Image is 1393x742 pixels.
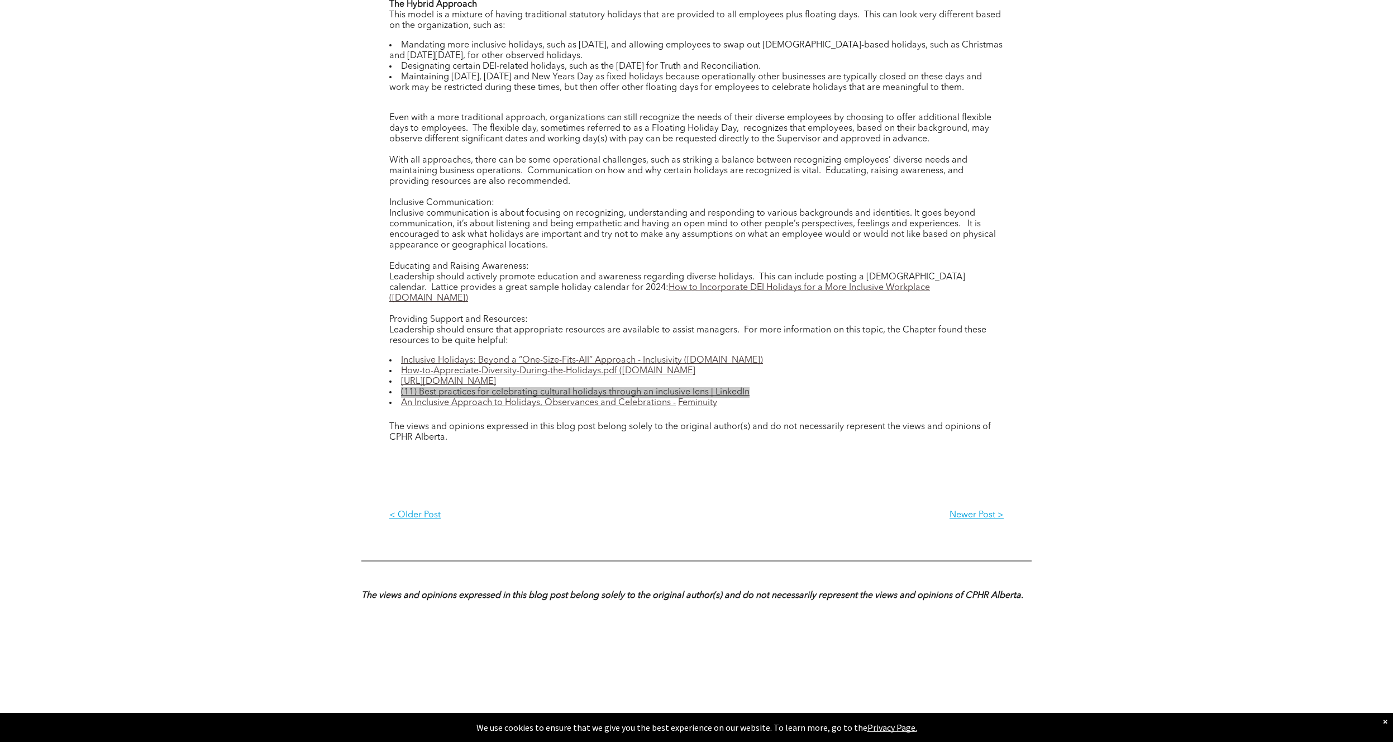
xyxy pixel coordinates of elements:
[389,510,696,521] p: < Older Post
[389,272,1004,304] div: Leadership should actively promote education and awareness regarding diverse holidays. This can i...
[389,417,1004,443] div: The views and opinions expressed in this blog post belong solely to the original author(s) and do...
[678,398,717,407] a: Feminuity
[389,113,1004,145] div: Even with a more traditional approach, organizations can still recognize the needs of their diver...
[389,315,1004,325] div: Providing Support and Resources:
[1383,716,1387,727] div: Dismiss notification
[389,72,1004,93] li: Maintaining [DATE], [DATE] and New Years Day as fixed holidays because operationally other busine...
[401,367,695,375] a: How-to-Appreciate-Diversity-During-the-Holidays.pdf ([DOMAIN_NAME]
[401,398,676,407] a: An Inclusive Approach to Holidays, Observances and Celebrations -
[389,501,696,530] a: < Older Post
[389,61,1004,72] li: Designating certain DEI-related holidays, such as the [DATE] for Truth and Reconciliation.
[389,40,1004,61] li: Mandating more inclusive holidays, such as [DATE], and allowing employees to swap out [DEMOGRAPHI...
[389,208,1004,251] div: Inclusive communication is about focusing on recognizing, understanding and responding to various...
[696,501,1004,530] a: Newer Post >
[389,10,1004,31] div: This model is a mixture of having traditional statutory holidays that are provided to all employe...
[389,198,1004,208] div: Inclusive Communication:
[867,722,917,733] a: Privacy Page.
[401,388,750,397] a: (11) Best practices for celebrating cultural holidays through an inclusive lens | LinkedIn
[401,356,763,365] a: Inclusive Holidays: Beyond a “One-Size-Fits-All” Approach - Inclusivity ([DOMAIN_NAME])
[389,261,1004,272] div: Educating and Raising Awareness:
[389,155,1004,187] div: With all approaches, there can be some operational challenges, such as striking a balance between...
[696,510,1004,521] p: Newer Post >
[361,591,1023,600] strong: The views and opinions expressed in this blog post belong solely to the original author(s) and do...
[389,325,1004,346] div: Leadership should ensure that appropriate resources are available to assist managers. For more in...
[401,377,496,386] a: [URL][DOMAIN_NAME]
